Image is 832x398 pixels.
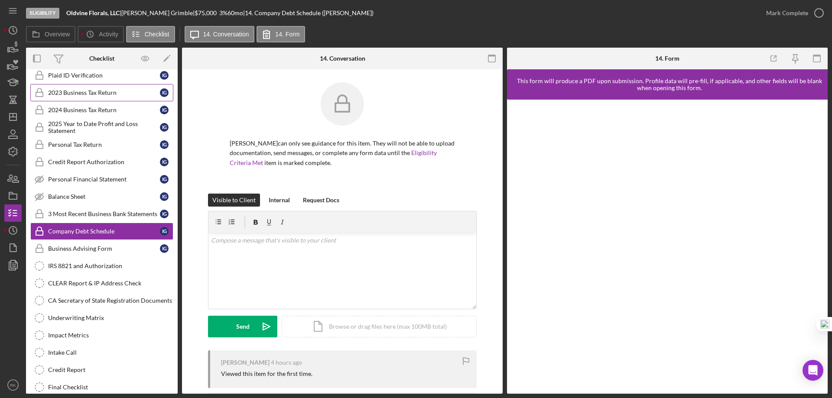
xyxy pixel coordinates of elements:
text: RK [10,383,16,388]
div: I G [160,244,169,253]
div: 2023 Business Tax Return [48,89,160,96]
a: Credit Report [30,361,173,379]
a: Personal Tax ReturnIG [30,136,173,153]
a: IRS 8821 and Authorization [30,257,173,275]
div: Balance Sheet [48,193,160,200]
div: | 14. Company Debt Schedule ([PERSON_NAME]) [243,10,374,16]
button: 14. Form [257,26,305,42]
time: 2025-09-11 18:44 [271,359,302,366]
div: I G [160,227,169,236]
div: Final Checklist [48,384,173,391]
div: CA Secretary of State Registration Documents [48,297,173,304]
button: Visible to Client [208,194,260,207]
a: 2024 Business Tax ReturnIG [30,101,173,119]
a: CLEAR Report & IP Address Check [30,275,173,292]
div: Underwriting Matrix [48,314,173,321]
p: [PERSON_NAME] can only see guidance for this item. They will not be able to upload documentation,... [230,139,455,168]
button: RK [4,376,22,394]
div: Plaid ID Verification [48,72,160,79]
div: Credit Report Authorization [48,159,160,165]
div: Open Intercom Messenger [803,360,823,381]
div: Personal Tax Return [48,141,160,148]
div: [PERSON_NAME] [221,359,270,366]
button: Checklist [126,26,175,42]
div: I G [160,106,169,114]
div: Business Advising Form [48,245,160,252]
div: Impact Metrics [48,332,173,339]
a: CA Secretary of State Registration Documents [30,292,173,309]
div: I G [160,123,169,132]
div: Company Debt Schedule [48,228,160,235]
a: Plaid ID VerificationIG [30,67,173,84]
div: Internal [269,194,290,207]
button: Activity [78,26,123,42]
a: Intake Call [30,344,173,361]
a: Credit Report AuthorizationIG [30,153,173,171]
button: Mark Complete [757,4,828,22]
div: Intake Call [48,349,173,356]
div: I G [160,192,169,201]
div: IRS 8821 and Authorization [48,262,173,269]
div: I G [160,140,169,149]
label: Checklist [145,31,169,38]
span: $75,000 [195,9,217,16]
div: Personal Financial Statement [48,176,160,183]
div: 3 % [219,10,227,16]
label: Overview [45,31,70,38]
div: I G [160,88,169,97]
div: Credit Report [48,366,173,373]
a: 2025 Year to Date Profit and Loss StatementIG [30,119,173,136]
div: Visible to Client [212,194,256,207]
div: 14. Conversation [320,55,365,62]
div: CLEAR Report & IP Address Check [48,280,173,287]
div: I G [160,175,169,184]
label: 14. Conversation [203,31,249,38]
div: I G [160,210,169,218]
div: | [66,10,121,16]
button: Send [208,316,277,337]
img: one_i.png [820,320,829,329]
div: Request Docs [303,194,339,207]
a: 3 Most Recent Business Bank StatementsIG [30,205,173,223]
div: 2025 Year to Date Profit and Loss Statement [48,120,160,134]
div: Mark Complete [766,4,808,22]
button: 14. Conversation [185,26,255,42]
div: 14. Form [655,55,679,62]
iframe: Lenderfit form [516,108,820,385]
div: This form will produce a PDF upon submission. Profile data will pre-fill, if applicable, and othe... [511,78,828,91]
a: Eligibility Criteria Met [230,149,437,166]
button: Request Docs [299,194,344,207]
div: 60 mo [227,10,243,16]
a: Personal Financial StatementIG [30,171,173,188]
a: Final Checklist [30,379,173,396]
a: Business Advising FormIG [30,240,173,257]
a: Balance SheetIG [30,188,173,205]
div: [PERSON_NAME] Grimble | [121,10,195,16]
b: Oldvine Florals, LLC [66,9,120,16]
div: I G [160,71,169,80]
div: Checklist [89,55,114,62]
a: 2023 Business Tax ReturnIG [30,84,173,101]
div: Send [236,316,250,337]
button: Internal [264,194,294,207]
a: Company Debt ScheduleIG [30,223,173,240]
div: I G [160,158,169,166]
label: 14. Form [275,31,299,38]
div: Eligibility [26,8,59,19]
div: 2024 Business Tax Return [48,107,160,113]
a: Impact Metrics [30,327,173,344]
button: Overview [26,26,75,42]
label: Activity [99,31,118,38]
a: Underwriting Matrix [30,309,173,327]
div: Viewed this item for the first time. [221,370,312,377]
div: 3 Most Recent Business Bank Statements [48,210,160,217]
